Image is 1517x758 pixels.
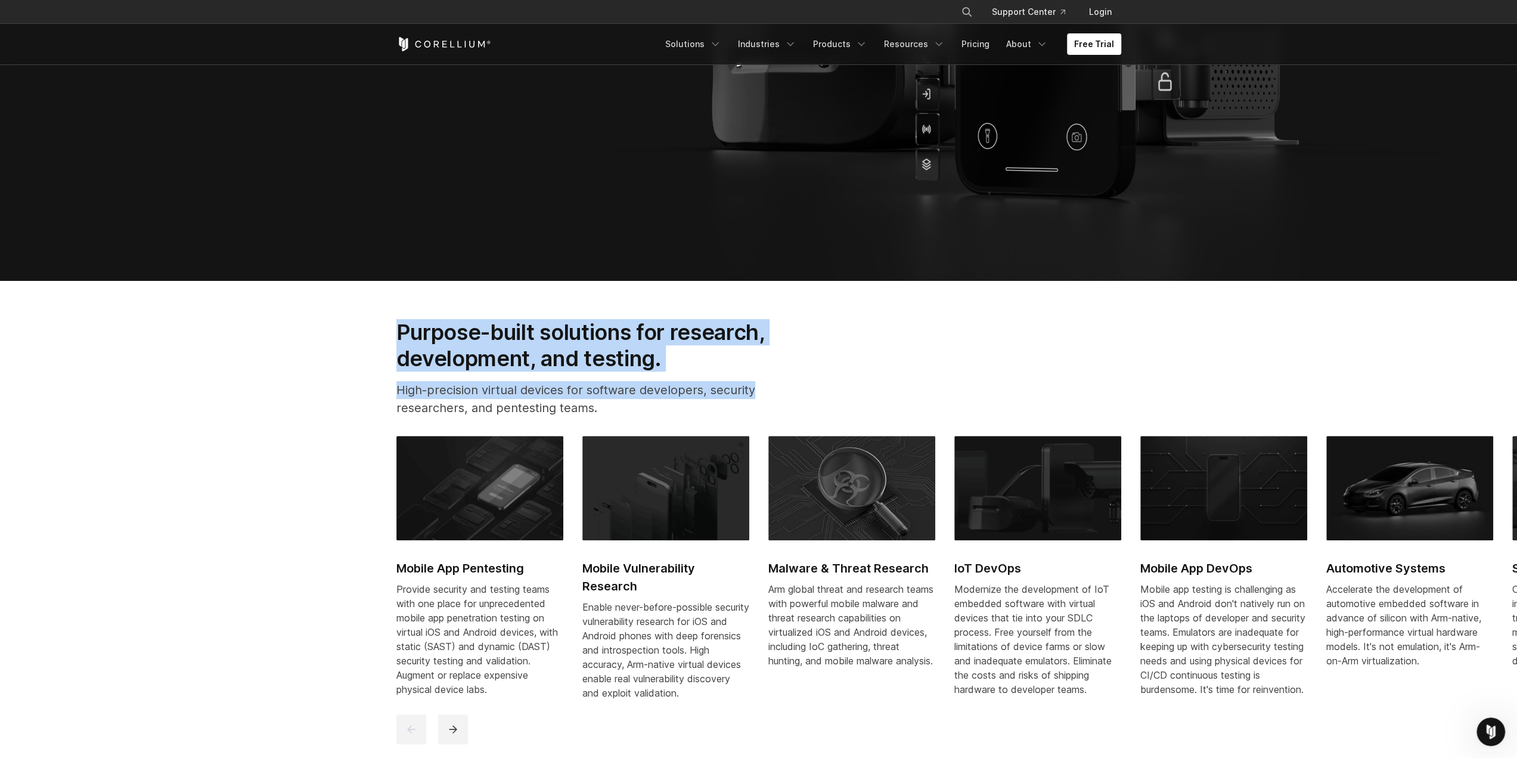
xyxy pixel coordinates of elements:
a: Mobile Vulnerability Research Mobile Vulnerability Research Enable never-before-possible security... [582,436,749,714]
a: Support Center [982,1,1075,23]
div: Mobile app testing is challenging as iOS and Android don't natively run on the laptops of develop... [1140,582,1307,697]
p: Accelerate the development of automotive embedded software in advance of silicon with Arm-native,... [1326,582,1493,668]
img: Automotive Systems [1326,436,1493,540]
iframe: Intercom live chat [1476,717,1505,746]
a: Products [806,33,874,55]
h2: Mobile Vulnerability Research [582,559,749,595]
a: Malware & Threat Research Malware & Threat Research Arm global threat and research teams with pow... [768,436,935,682]
div: Navigation Menu [947,1,1121,23]
h2: Purpose-built solutions for research, development, and testing. [396,319,803,372]
div: Navigation Menu [658,33,1121,55]
img: Mobile Vulnerability Research [582,436,749,540]
img: Mobile App DevOps [1140,436,1307,540]
a: Login [1079,1,1121,23]
h2: Malware & Threat Research [768,559,935,577]
a: Free Trial [1067,33,1121,55]
p: High-precision virtual devices for software developers, security researchers, and pentesting teams. [396,381,803,417]
a: IoT DevOps IoT DevOps Modernize the development of IoT embedded software with virtual devices tha... [954,436,1121,710]
img: Mobile App Pentesting [396,436,563,540]
h2: IoT DevOps [954,559,1121,577]
h2: Automotive Systems [1326,559,1493,577]
button: Search [956,1,978,23]
h2: Mobile App Pentesting [396,559,563,577]
a: Pricing [954,33,997,55]
button: next [438,714,468,744]
div: Modernize the development of IoT embedded software with virtual devices that tie into your SDLC p... [954,582,1121,697]
div: Arm global threat and research teams with powerful mobile malware and threat research capabilitie... [768,582,935,668]
img: Malware & Threat Research [768,436,935,540]
a: Resources [877,33,952,55]
div: Provide security and testing teams with one place for unprecedented mobile app penetration testin... [396,582,563,697]
a: Mobile App Pentesting Mobile App Pentesting Provide security and testing teams with one place for... [396,436,563,710]
h2: Mobile App DevOps [1140,559,1307,577]
a: Industries [731,33,804,55]
a: Corellium Home [396,37,491,51]
div: Enable never-before-possible security vulnerability research for iOS and Android phones with deep... [582,600,749,700]
button: previous [396,714,426,744]
a: Solutions [658,33,728,55]
a: About [999,33,1055,55]
img: IoT DevOps [954,436,1121,540]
